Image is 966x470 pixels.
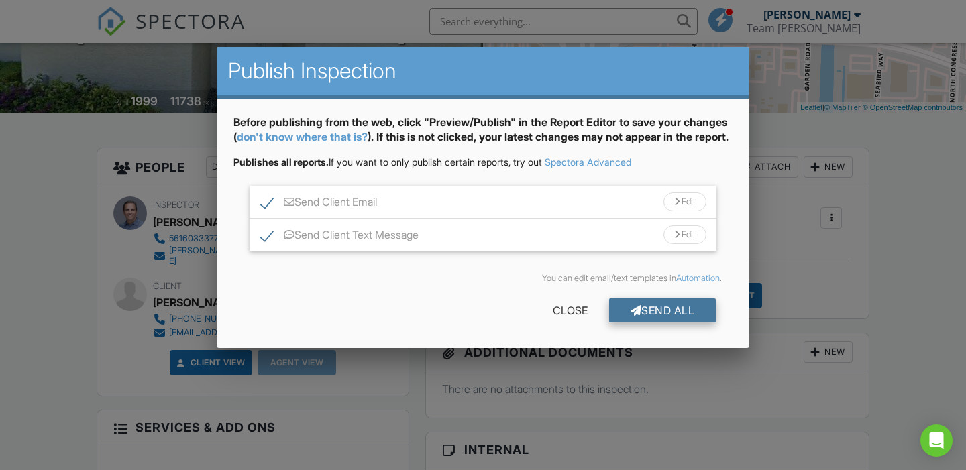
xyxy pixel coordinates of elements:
[260,196,377,213] label: Send Client Email
[228,58,738,84] h2: Publish Inspection
[663,192,706,211] div: Edit
[609,298,716,322] div: Send All
[233,115,733,156] div: Before publishing from the web, click "Preview/Publish" in the Report Editor to save your changes...
[663,225,706,244] div: Edit
[260,229,419,245] label: Send Client Text Message
[233,156,542,168] span: If you want to only publish certain reports, try out
[676,273,720,283] a: Automation
[545,156,631,168] a: Spectora Advanced
[531,298,609,322] div: Close
[920,424,953,457] div: Open Intercom Messenger
[244,273,722,284] div: You can edit email/text templates in .
[237,130,368,143] a: don't know where that is?
[233,156,329,168] strong: Publishes all reports.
